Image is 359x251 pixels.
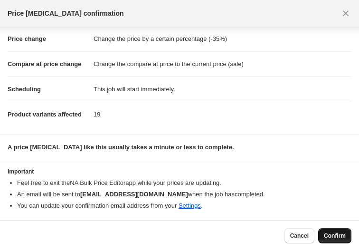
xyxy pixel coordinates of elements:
dd: Change the price by a certain percentage (-35%) [94,27,351,51]
span: Confirm [324,232,346,240]
b: [EMAIL_ADDRESS][DOMAIN_NAME] [80,191,188,198]
li: An email will be sent to when the job has completed . [17,190,351,199]
b: A price [MEDICAL_DATA] like this usually takes a minute or less to complete. [8,144,234,151]
span: Cancel [290,232,309,240]
span: Price change [8,35,46,42]
span: Compare at price change [8,60,81,68]
dd: 19 [94,102,351,127]
li: Feel free to exit the NA Bulk Price Editor app while your prices are updating. [17,178,351,188]
a: Settings [179,202,201,209]
button: Close [338,6,353,21]
span: Product variants affected [8,111,82,118]
span: Price [MEDICAL_DATA] confirmation [8,9,124,18]
dd: Change the compare at price to the current price (sale) [94,51,351,77]
button: Cancel [284,228,314,243]
h3: Important [8,168,351,175]
button: Confirm [318,228,351,243]
li: You can update your confirmation email address from your . [17,201,351,211]
span: Scheduling [8,86,41,93]
dd: This job will start immediately. [94,77,351,102]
